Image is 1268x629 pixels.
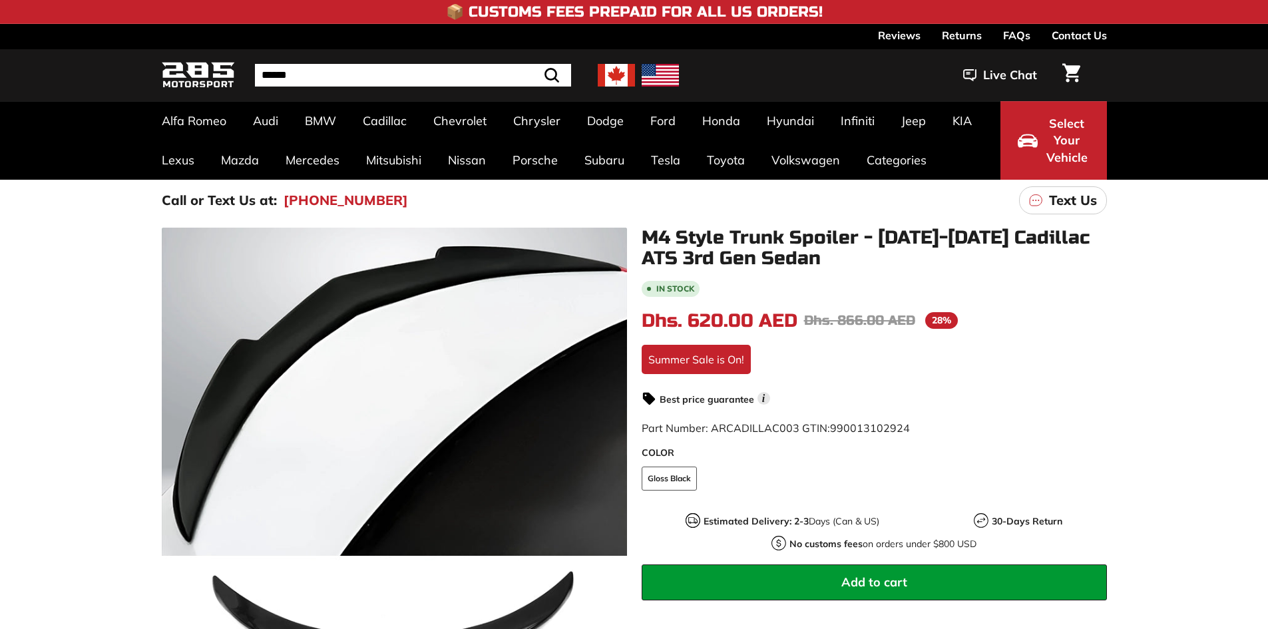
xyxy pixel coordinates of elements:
a: Tesla [638,140,694,180]
a: Returns [942,24,982,47]
button: Live Chat [946,59,1054,92]
h1: M4 Style Trunk Spoiler - [DATE]-[DATE] Cadillac ATS 3rd Gen Sedan [642,228,1107,269]
a: Cart [1054,53,1088,98]
a: Text Us [1019,186,1107,214]
a: Mitsubishi [353,140,435,180]
a: Subaru [571,140,638,180]
span: 28% [925,312,958,329]
a: Cadillac [349,101,420,140]
h4: 📦 Customs Fees Prepaid for All US Orders! [446,4,823,20]
span: i [757,392,770,405]
img: Logo_285_Motorsport_areodynamics_components [162,60,235,91]
a: Jeep [888,101,939,140]
a: Chrysler [500,101,574,140]
a: Categories [853,140,940,180]
strong: Estimated Delivery: 2-3 [704,515,809,527]
button: Select Your Vehicle [1000,101,1107,180]
span: Part Number: ARCADILLAC003 GTIN: [642,421,910,435]
a: Honda [689,101,753,140]
span: Add to cart [841,574,907,590]
button: Add to cart [642,564,1107,600]
a: Chevrolet [420,101,500,140]
span: Select Your Vehicle [1044,115,1090,166]
span: Dhs. 866.00 AED [804,312,915,329]
a: BMW [292,101,349,140]
a: Mazda [208,140,272,180]
a: KIA [939,101,985,140]
label: COLOR [642,446,1107,460]
a: Reviews [878,24,921,47]
p: on orders under $800 USD [789,537,976,551]
strong: Best price guarantee [660,393,754,405]
a: Nissan [435,140,499,180]
a: Lexus [148,140,208,180]
a: Alfa Romeo [148,101,240,140]
a: Porsche [499,140,571,180]
b: In stock [656,285,694,293]
p: Call or Text Us at: [162,190,277,210]
a: Infiniti [827,101,888,140]
a: Hyundai [753,101,827,140]
a: Contact Us [1052,24,1107,47]
strong: 30-Days Return [992,515,1062,527]
p: Text Us [1049,190,1097,210]
span: 990013102924 [830,421,910,435]
a: Volkswagen [758,140,853,180]
a: [PHONE_NUMBER] [284,190,408,210]
a: Dodge [574,101,637,140]
div: Summer Sale is On! [642,345,751,374]
input: Search [255,64,571,87]
a: Toyota [694,140,758,180]
a: FAQs [1003,24,1030,47]
a: Ford [637,101,689,140]
span: Live Chat [983,67,1037,84]
span: Dhs. 620.00 AED [642,310,797,332]
a: Mercedes [272,140,353,180]
strong: No customs fees [789,538,863,550]
a: Audi [240,101,292,140]
p: Days (Can & US) [704,515,879,528]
